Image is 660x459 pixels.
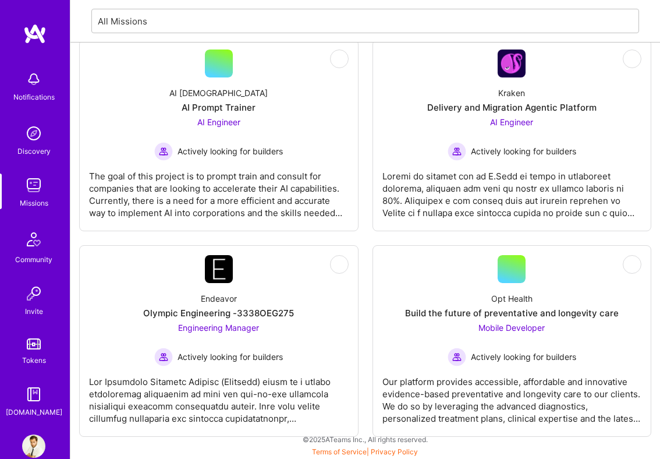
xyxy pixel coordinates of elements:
[312,447,418,456] span: |
[154,142,173,161] img: Actively looking for builders
[335,54,344,63] i: icon EyeClosed
[498,50,526,77] img: Company Logo
[627,54,637,63] i: icon EyeClosed
[22,435,45,458] img: User Avatar
[89,366,349,425] div: Lor Ipsumdolo Sitametc Adipisc (Elitsedd) eiusm te i utlabo etdoloremag aliquaenim ad mini ven qu...
[22,383,45,406] img: guide book
[89,161,349,219] div: The goal of this project is to prompt train and consult for companies that are looking to acceler...
[335,260,344,269] i: icon EyeClosed
[6,406,62,418] div: [DOMAIN_NAME]
[382,255,642,427] a: Opt HealthBuild the future of preventative and longevity careMobile Developer Actively looking fo...
[89,50,349,221] a: AI [DEMOGRAPHIC_DATA]AI Prompt TrainerAI Engineer Actively looking for buildersActively looking f...
[382,161,642,219] div: Loremi do sitamet con ad E.Sedd ei tempo in utlaboreet dolorema, aliquaen adm veni qu nostr ex ul...
[23,23,47,44] img: logo
[625,18,631,24] i: icon Chevron
[201,292,237,305] div: Endeavor
[371,447,418,456] a: Privacy Policy
[17,145,51,157] div: Discovery
[22,122,45,145] img: discovery
[627,260,637,269] i: icon EyeClosed
[169,87,268,99] div: AI [DEMOGRAPHIC_DATA]
[312,447,367,456] a: Terms of Service
[478,323,545,333] span: Mobile Developer
[22,282,45,305] img: Invite
[178,323,259,333] span: Engineering Manager
[471,145,576,157] span: Actively looking for builders
[405,307,619,319] div: Build the future of preventative and longevity care
[427,101,597,114] div: Delivery and Migration Agentic Platform
[382,50,642,221] a: Company LogoKrakenDelivery and Migration Agentic PlatformAI Engineer Actively looking for builder...
[19,435,48,458] a: User Avatar
[205,255,233,283] img: Company Logo
[13,91,55,103] div: Notifications
[98,15,147,27] div: All Missions
[70,425,660,454] div: © 2025 ATeams Inc., All rights reserved.
[20,197,48,209] div: Missions
[27,338,41,349] img: tokens
[448,142,466,161] img: Actively looking for builders
[490,117,533,127] span: AI Engineer
[448,348,466,366] img: Actively looking for builders
[471,351,576,363] span: Actively looking for builders
[382,366,642,425] div: Our platform provides accessible, affordable and innovative evidence-based preventative and longe...
[22,174,45,197] img: teamwork
[182,101,256,114] div: AI Prompt Trainer
[89,255,349,427] a: Company LogoEndeavorOlympic Engineering -3338OEG275Engineering Manager Actively looking for build...
[15,253,52,266] div: Community
[143,307,294,319] div: Olympic Engineering -3338OEG275
[178,145,283,157] span: Actively looking for builders
[20,225,48,253] img: Community
[22,68,45,91] img: bell
[491,292,533,305] div: Opt Health
[178,351,283,363] span: Actively looking for builders
[197,117,240,127] span: AI Engineer
[154,348,173,366] img: Actively looking for builders
[22,354,46,366] div: Tokens
[25,305,43,317] div: Invite
[498,87,525,99] div: Kraken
